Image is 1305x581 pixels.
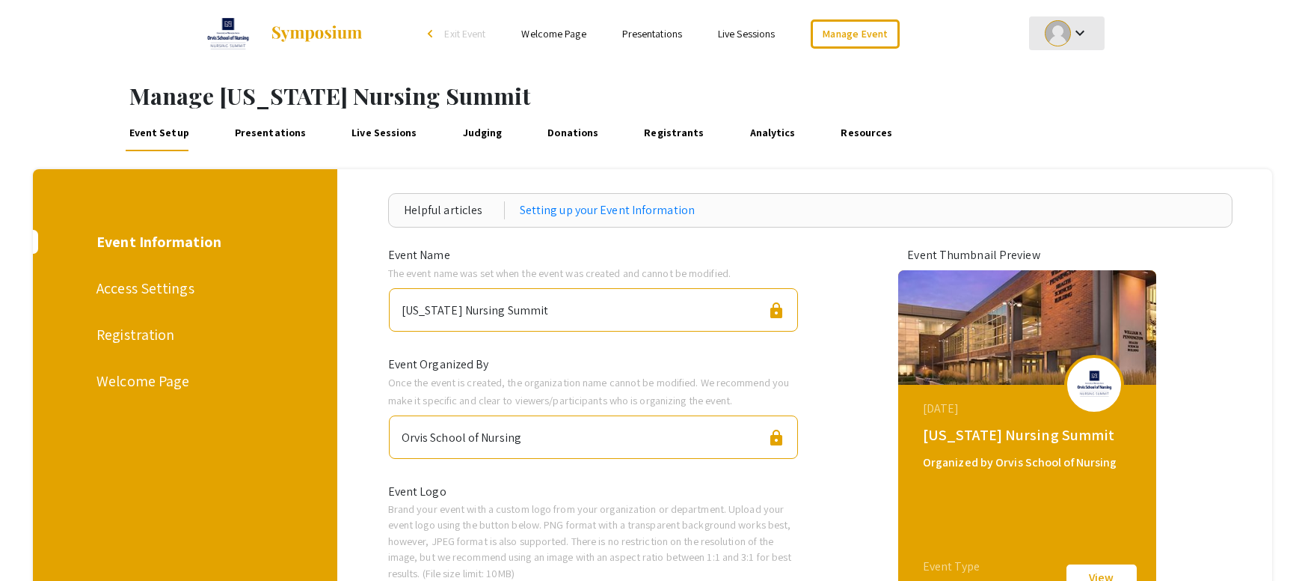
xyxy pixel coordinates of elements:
[1029,16,1105,50] button: Expand account dropdown
[1072,368,1117,399] img: nevada-nursing-summit_eventLogo_e3ef37_.png
[377,483,811,501] div: Event Logo
[126,115,192,151] a: Event Setup
[923,558,980,576] div: Event Type
[907,246,1146,264] div: Event Thumbnail Preview
[348,115,420,151] a: Live Sessions
[641,115,707,151] a: Registrants
[767,302,785,320] span: lock
[923,454,1135,472] div: Organized by Orvis School of Nursing
[459,115,505,151] a: Judging
[11,514,64,570] iframe: Chat
[404,201,505,219] div: Helpful articles
[1071,24,1089,42] mat-icon: Expand account dropdown
[377,246,811,264] div: Event Name
[96,323,269,346] div: Registration
[129,82,1305,109] h1: Manage [US_STATE] Nursing Summit
[622,27,682,40] a: Presentations
[428,29,437,38] div: arrow_back_ios
[838,115,896,151] a: Resources
[544,115,602,151] a: Donations
[402,422,521,447] div: Orvis School of Nursing
[520,201,695,219] a: Setting up your Event Information
[96,231,269,253] div: Event Information
[200,15,256,52] img: Nevada Nursing Summit
[231,115,309,151] a: Presentations
[96,370,269,392] div: Welcome Page
[270,25,363,43] img: Symposium by ForagerOne
[521,27,586,40] a: Welcome Page
[388,266,731,280] span: The event name was set when the event was created and cannot be modified.
[923,400,1135,418] div: [DATE]
[377,356,811,374] div: Event Organized By
[718,27,775,40] a: Live Sessions
[200,15,364,52] a: Nevada Nursing Summit
[444,27,485,40] span: Exit Event
[746,115,799,151] a: Analytics
[811,19,899,49] a: Manage Event
[767,429,785,447] span: lock
[388,375,790,407] span: Once the event is created, the organization name cannot be modified. We recommend you make it spe...
[96,277,269,299] div: Access Settings
[898,270,1156,385] img: nevada-nursing-summit_eventCoverPhoto_634573__thumb.jpg
[923,424,1135,446] div: [US_STATE] Nursing Summit
[402,295,549,320] div: [US_STATE] Nursing Summit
